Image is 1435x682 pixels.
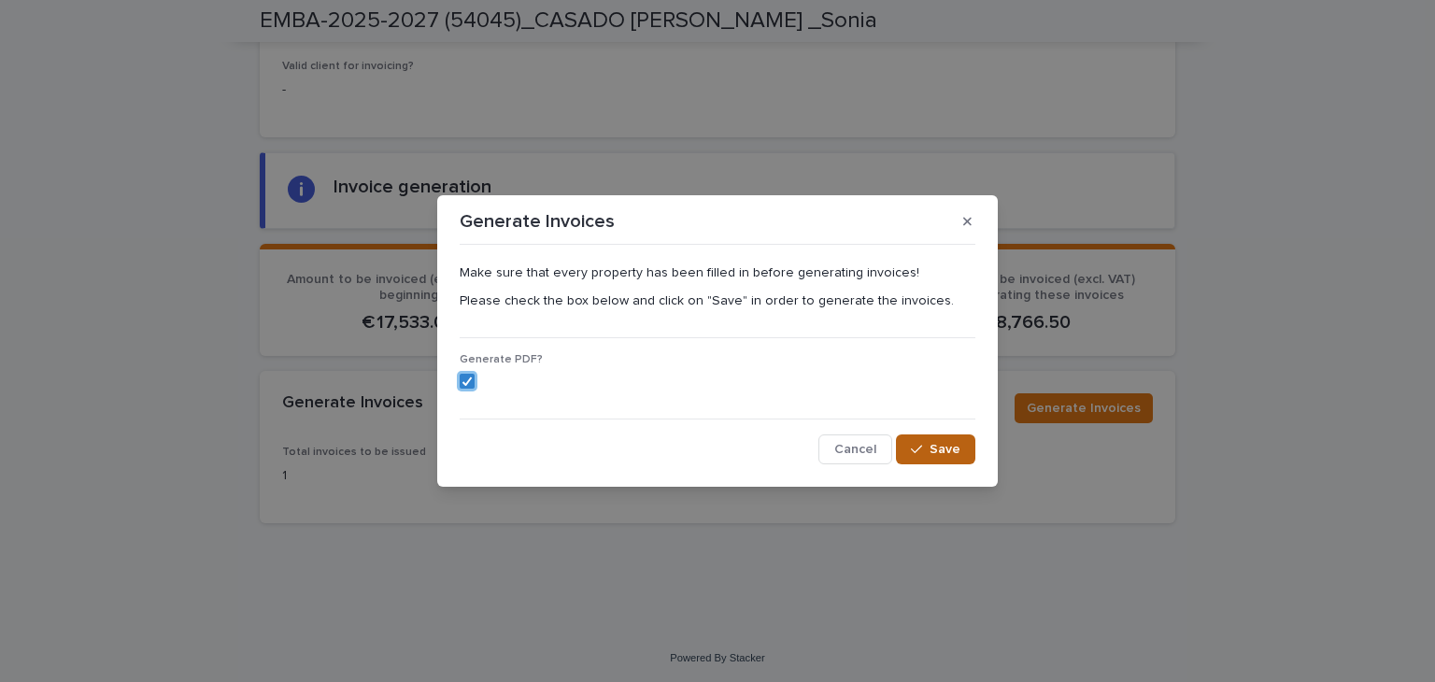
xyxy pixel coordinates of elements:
p: Make sure that every property has been filled in before generating invoices! [460,265,975,281]
button: Cancel [818,434,892,464]
p: Generate Invoices [460,210,615,233]
span: Cancel [834,443,876,456]
button: Save [896,434,975,464]
span: Save [930,443,960,456]
span: Generate PDF? [460,354,543,365]
p: Please check the box below and click on "Save" in order to generate the invoices. [460,293,975,309]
